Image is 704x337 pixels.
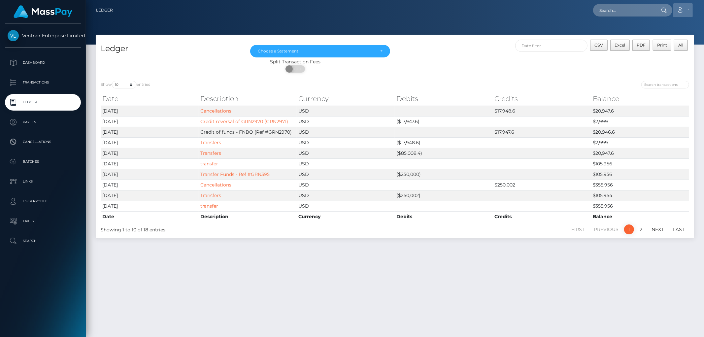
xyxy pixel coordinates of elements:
[101,127,199,137] td: [DATE]
[96,3,113,17] a: Ledger
[5,54,81,71] a: Dashboard
[610,40,630,51] button: Excel
[199,211,297,222] th: Description
[297,92,395,105] th: Currency
[395,190,493,201] td: ($250,002)
[101,224,340,233] div: Showing 1 to 10 of 18 entries
[289,65,306,73] span: OFF
[200,140,221,146] a: Transfers
[101,169,199,180] td: [DATE]
[14,5,72,18] img: MassPay Logo
[8,78,78,87] p: Transactions
[200,203,218,209] a: transfer
[590,40,608,51] button: CSV
[200,171,270,177] a: Transfer Funds - Ref #GRN395
[8,137,78,147] p: Cancellations
[591,190,689,201] td: $105,954
[200,161,218,167] a: transfer
[653,40,672,51] button: Print
[395,92,493,105] th: Debits
[5,153,81,170] a: Batches
[200,192,221,198] a: Transfers
[5,173,81,190] a: Links
[591,201,689,211] td: $355,956
[515,40,587,52] input: Date filter
[5,134,81,150] a: Cancellations
[674,40,688,51] button: All
[591,169,689,180] td: $105,956
[101,43,240,54] h4: Ledger
[297,190,395,201] td: USD
[250,45,390,57] button: Choose a Statement
[8,196,78,206] p: User Profile
[8,97,78,107] p: Ledger
[101,201,199,211] td: [DATE]
[5,33,81,39] span: Ventnor Enterprise Limited
[297,127,395,137] td: USD
[8,216,78,226] p: Taxes
[297,148,395,158] td: USD
[112,81,137,88] select: Showentries
[591,116,689,127] td: $2,999
[395,137,493,148] td: ($17,948.6)
[657,43,667,48] span: Print
[591,211,689,222] th: Balance
[101,137,199,148] td: [DATE]
[101,81,150,88] label: Show entries
[5,114,81,130] a: Payees
[297,158,395,169] td: USD
[591,137,689,148] td: $2,999
[8,236,78,246] p: Search
[297,180,395,190] td: USD
[101,211,199,222] th: Date
[395,148,493,158] td: ($85,008.4)
[648,224,667,234] a: Next
[595,43,603,48] span: CSV
[641,81,689,88] input: Search transactions
[200,182,231,188] a: Cancellations
[200,118,288,124] a: Credit reversal of GRN2970 (GRN2971)
[669,224,688,234] a: Last
[297,137,395,148] td: USD
[101,106,199,116] td: [DATE]
[5,74,81,91] a: Transactions
[493,127,591,137] td: $17,947.6
[200,150,221,156] a: Transfers
[8,157,78,167] p: Batches
[297,116,395,127] td: USD
[493,106,591,116] td: $17,948.6
[615,43,625,48] span: Excel
[493,180,591,190] td: $250,002
[591,158,689,169] td: $105,956
[395,169,493,180] td: ($250,000)
[493,211,591,222] th: Credits
[101,158,199,169] td: [DATE]
[8,58,78,68] p: Dashboard
[591,127,689,137] td: $20,946.6
[297,201,395,211] td: USD
[636,224,646,234] a: 2
[593,4,655,17] input: Search...
[395,211,493,222] th: Debits
[8,177,78,186] p: Links
[5,213,81,229] a: Taxes
[101,180,199,190] td: [DATE]
[96,58,495,65] div: Split Transaction Fees
[101,92,199,105] th: Date
[624,224,634,234] a: 1
[297,169,395,180] td: USD
[632,40,650,51] button: PDF
[493,92,591,105] th: Credits
[5,94,81,111] a: Ledger
[591,148,689,158] td: $20,947.6
[199,92,297,105] th: Description
[101,190,199,201] td: [DATE]
[199,127,297,137] td: Credit of funds - FNBO (Ref #GRN2970)
[8,30,19,41] img: Ventnor Enterprise Limited
[101,116,199,127] td: [DATE]
[591,180,689,190] td: $355,956
[591,92,689,105] th: Balance
[637,43,646,48] span: PDF
[5,233,81,249] a: Search
[679,43,684,48] span: All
